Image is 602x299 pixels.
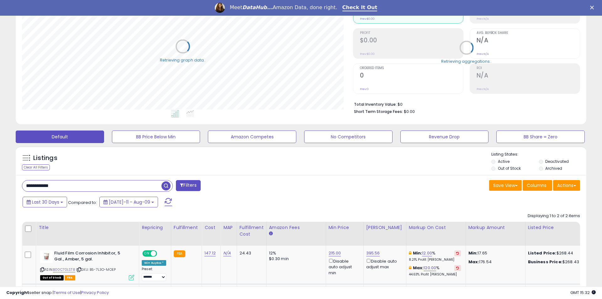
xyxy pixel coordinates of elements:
div: % [409,265,461,277]
div: Retrieving graph data.. [160,57,206,63]
div: $268.43 [528,259,580,265]
a: Terms of Use [54,290,80,296]
a: 395.56 [366,250,380,256]
span: All listings that are currently out of stock and unavailable for purchase on Amazon [40,275,64,280]
a: 120.00 [424,265,436,271]
label: Active [498,159,510,164]
small: FBA [174,250,185,257]
div: [PERSON_NAME] [366,224,404,231]
b: Listed Price: [528,250,557,256]
p: 176.54 [468,259,520,265]
div: Amazon Fees [269,224,323,231]
span: Compared to: [68,200,97,206]
p: 44.63% Profit [PERSON_NAME] [409,272,461,277]
b: Business Price: [528,259,562,265]
div: Disable auto adjust max [366,258,401,270]
div: $268.44 [528,250,580,256]
div: $0.30 min [269,256,321,262]
button: Last 30 Days [23,197,67,207]
a: Check It Out [342,4,378,11]
button: Default [16,131,104,143]
div: Markup Amount [468,224,523,231]
button: Actions [553,180,580,191]
button: Filters [176,180,200,191]
div: ASIN: [40,250,134,280]
p: 8.21% Profit [PERSON_NAME] [409,258,461,262]
div: Retrieving aggregations.. [441,58,492,64]
span: ON [143,251,151,256]
img: 31aBsrRZ4RL._SL40_.jpg [40,250,53,263]
a: 147.12 [204,250,216,256]
span: Columns [527,182,547,189]
div: 12% [269,250,321,256]
div: Repricing [142,224,168,231]
div: Close [590,6,596,9]
button: Columns [523,180,552,191]
span: OFF [156,251,166,256]
span: Last 30 Days [32,199,59,205]
button: BB Price Below Min [112,131,200,143]
a: Privacy Policy [81,290,109,296]
p: 17.65 [468,250,520,256]
div: Listed Price [528,224,582,231]
div: Fulfillment Cost [240,224,264,238]
strong: Min: [468,250,478,256]
button: Save View [489,180,522,191]
div: Fulfillment [174,224,199,231]
b: Fluid Film Corrosion Inhibitor, 5 Gal., Amber, 5 gal. [54,250,130,264]
div: Meet Amazon Data, done right. [230,4,337,11]
div: Disable auto adjust min [329,258,359,276]
label: Out of Stock [498,166,521,171]
div: Preset: [142,267,166,281]
div: MAP [223,224,234,231]
button: Amazon Competes [208,131,296,143]
div: Win BuyBox * [142,260,166,266]
a: N/A [223,250,231,256]
label: Deactivated [545,159,569,164]
span: [DATE]-11 - Aug-09 [109,199,150,205]
div: Markup on Cost [409,224,463,231]
div: % [409,250,461,262]
p: Listing States: [491,152,586,158]
small: Amazon Fees. [269,231,273,237]
button: [DATE]-11 - Aug-09 [99,197,158,207]
b: Min: [413,250,422,256]
span: | SKU: B5-7L3O-MOEP [76,267,116,272]
div: 24.43 [240,250,261,256]
button: Revenue Drop [400,131,489,143]
div: Clear All Filters [22,164,50,170]
label: Archived [545,166,562,171]
span: 2025-09-11 15:32 GMT [570,290,596,296]
b: Max: [413,265,424,271]
div: Displaying 1 to 2 of 2 items [528,213,580,219]
button: No Competitors [304,131,393,143]
a: B00C70LST8 [53,267,75,272]
div: Min Price [329,224,361,231]
button: BB Share = Zero [496,131,585,143]
img: Profile image for Georgie [215,3,225,13]
div: Title [39,224,136,231]
span: FBA [65,275,75,280]
a: 215.00 [329,250,341,256]
strong: Copyright [6,290,29,296]
th: The percentage added to the cost of goods (COGS) that forms the calculator for Min & Max prices. [406,222,466,246]
div: Cost [204,224,218,231]
h5: Listings [33,154,57,163]
strong: Max: [468,259,479,265]
div: seller snap | | [6,290,109,296]
a: 12.00 [422,250,432,256]
i: DataHub... [242,4,273,10]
